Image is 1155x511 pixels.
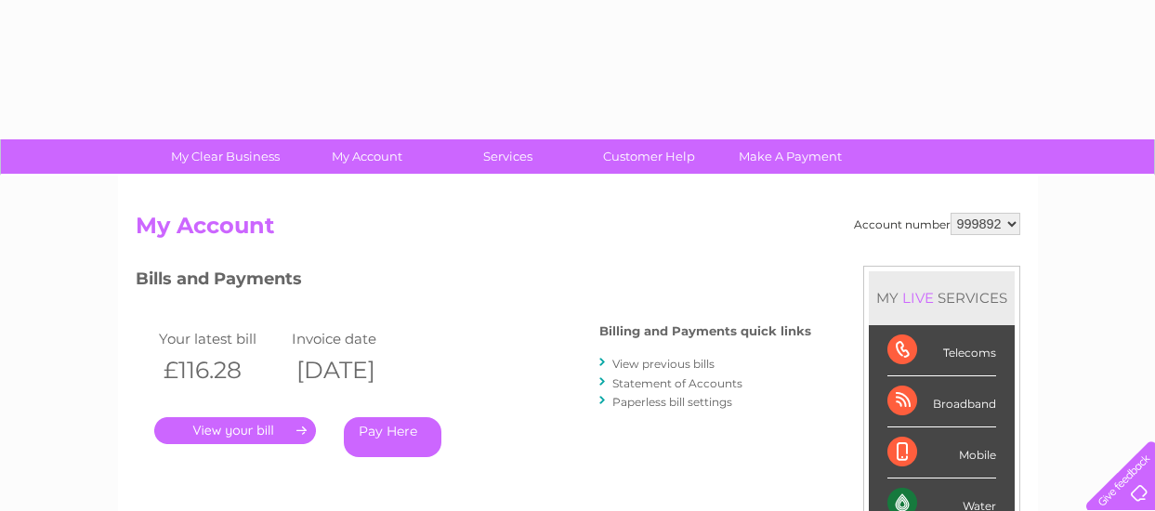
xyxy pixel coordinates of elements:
a: Services [431,139,584,174]
a: View previous bills [612,357,715,371]
a: . [154,417,316,444]
a: Customer Help [572,139,726,174]
td: Invoice date [287,326,421,351]
a: Pay Here [344,417,441,457]
a: Make A Payment [714,139,867,174]
h2: My Account [136,213,1020,248]
div: Broadband [887,376,996,427]
div: Telecoms [887,325,996,376]
th: £116.28 [154,351,288,389]
div: LIVE [899,289,938,307]
div: MY SERVICES [869,271,1015,324]
a: My Account [290,139,443,174]
td: Your latest bill [154,326,288,351]
div: Account number [854,213,1020,235]
th: [DATE] [287,351,421,389]
a: Statement of Accounts [612,376,742,390]
div: Mobile [887,427,996,478]
a: Paperless bill settings [612,395,732,409]
a: My Clear Business [149,139,302,174]
h3: Bills and Payments [136,266,811,298]
h4: Billing and Payments quick links [599,324,811,338]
